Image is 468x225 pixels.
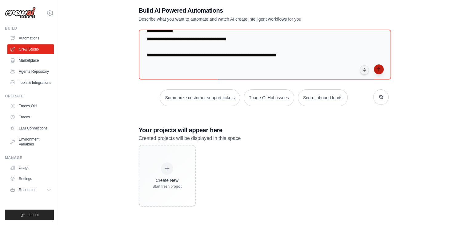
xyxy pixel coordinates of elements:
div: Build [5,26,54,31]
a: Traces [7,112,54,122]
div: Manage [5,155,54,160]
a: Usage [7,163,54,173]
button: Click to speak your automation idea [360,65,369,75]
div: Start fresh project [153,184,182,189]
button: Summarize customer support tickets [160,89,240,106]
iframe: Chat Widget [437,195,468,225]
p: Describe what you want to automate and watch AI create intelligent workflows for you [139,16,346,22]
p: Created projects will be displayed in this space [139,134,389,142]
button: Resources [7,185,54,195]
div: Create New [153,177,182,183]
a: Tools & Integrations [7,78,54,88]
a: Crew Studio [7,44,54,54]
a: Automations [7,33,54,43]
a: Environment Variables [7,134,54,149]
div: Operate [5,94,54,99]
span: Logout [27,212,39,217]
h1: Build AI Powered Automations [139,6,346,15]
a: Agents Repository [7,67,54,76]
span: Resources [19,187,36,192]
a: Marketplace [7,55,54,65]
button: Get new suggestions [373,89,389,105]
button: Triage GitHub issues [244,89,294,106]
a: LLM Connections [7,123,54,133]
img: Logo [5,7,36,19]
a: Settings [7,174,54,184]
button: Logout [5,210,54,220]
h3: Your projects will appear here [139,126,389,134]
a: Traces Old [7,101,54,111]
button: Score inbound leads [298,89,348,106]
